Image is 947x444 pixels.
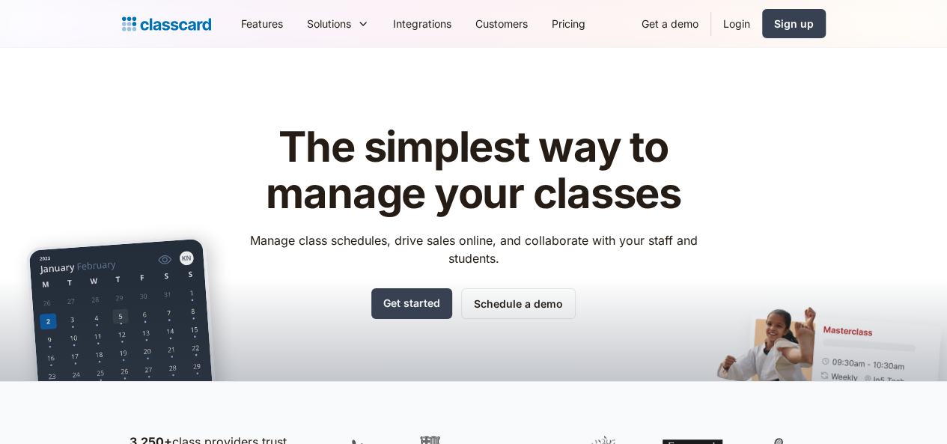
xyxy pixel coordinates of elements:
a: Pricing [540,7,597,40]
a: Sign up [762,9,826,38]
a: Features [229,7,295,40]
div: Solutions [307,16,351,31]
h1: The simplest way to manage your classes [236,124,711,216]
a: Login [711,7,762,40]
a: home [122,13,211,34]
a: Get a demo [630,7,710,40]
a: Integrations [381,7,463,40]
div: Solutions [295,7,381,40]
a: Customers [463,7,540,40]
div: Sign up [774,16,814,31]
